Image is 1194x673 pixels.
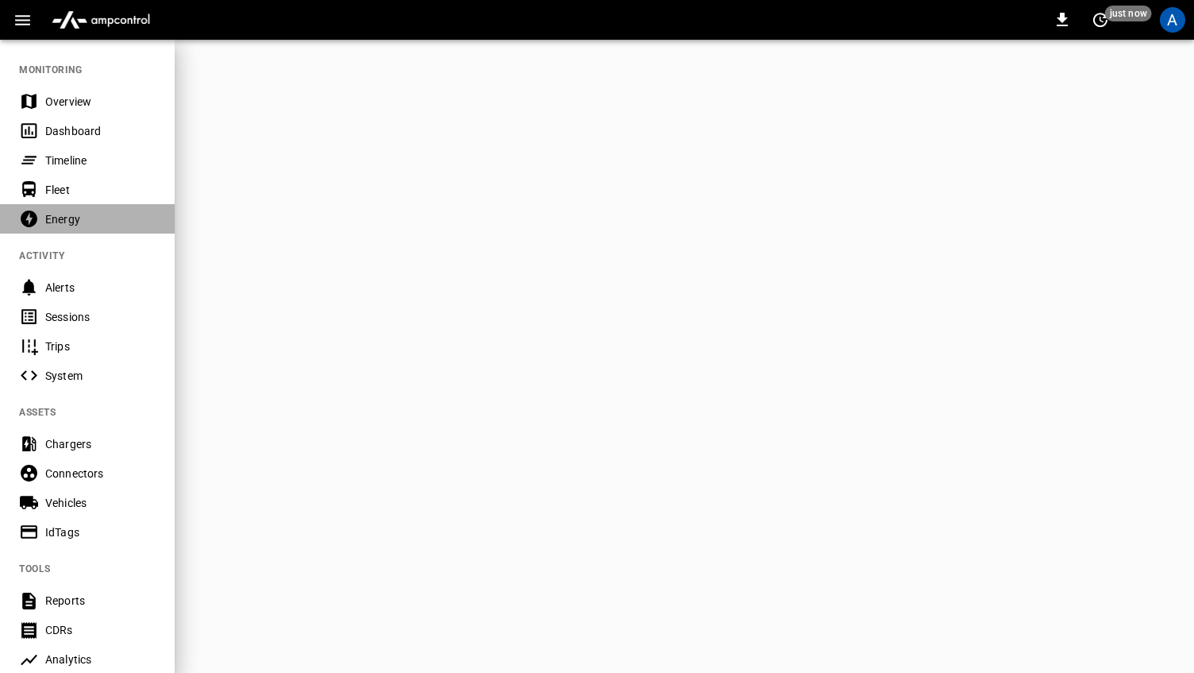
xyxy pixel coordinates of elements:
[45,280,156,296] div: Alerts
[45,211,156,227] div: Energy
[45,622,156,638] div: CDRs
[45,466,156,482] div: Connectors
[45,94,156,110] div: Overview
[45,123,156,139] div: Dashboard
[1160,7,1185,33] div: profile-icon
[45,368,156,384] div: System
[45,436,156,452] div: Chargers
[45,338,156,354] div: Trips
[45,652,156,667] div: Analytics
[45,309,156,325] div: Sessions
[45,153,156,168] div: Timeline
[1105,6,1152,21] span: just now
[45,524,156,540] div: IdTags
[45,495,156,511] div: Vehicles
[45,5,156,35] img: ampcontrol.io logo
[1088,7,1113,33] button: set refresh interval
[45,182,156,198] div: Fleet
[45,593,156,609] div: Reports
